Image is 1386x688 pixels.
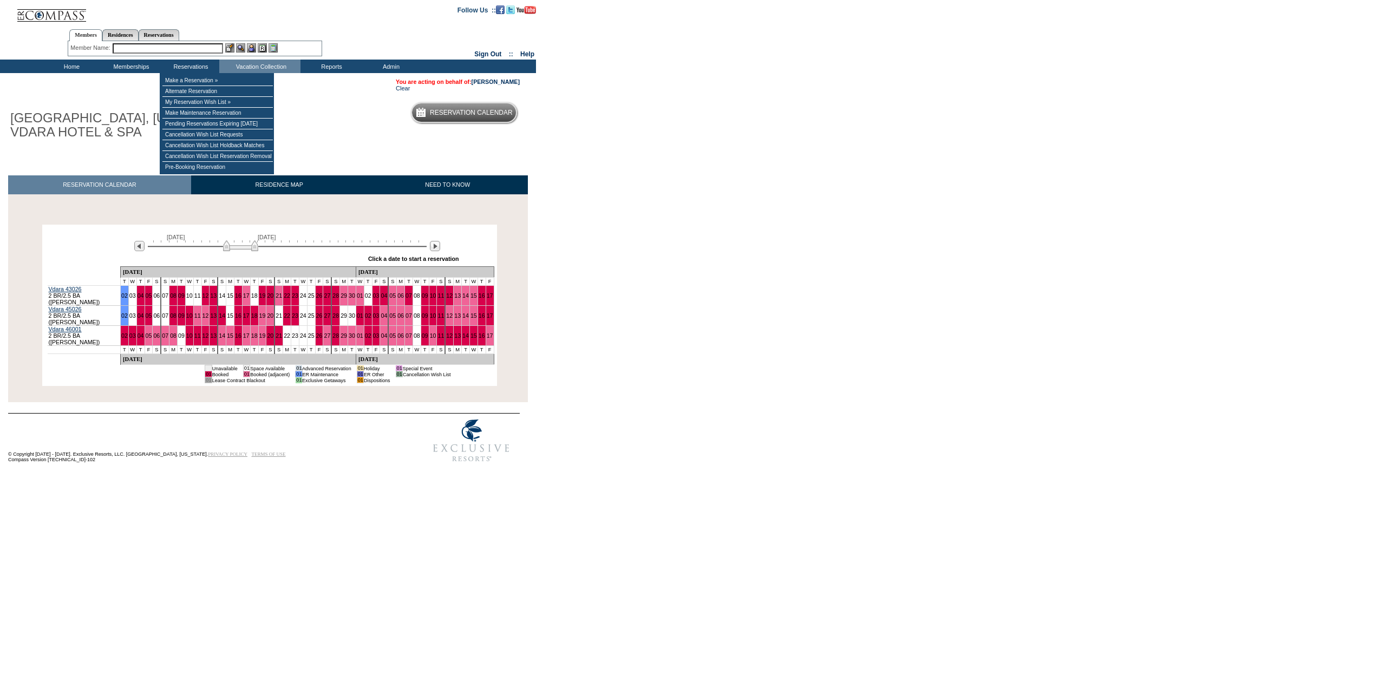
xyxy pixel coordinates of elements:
[210,346,218,354] td: S
[243,292,250,299] a: 17
[153,292,160,299] a: 06
[517,6,536,12] a: Subscribe to our YouTube Channel
[8,109,251,142] h1: [GEOGRAPHIC_DATA], [US_STATE] - VDARA HOTEL & SPA
[315,278,323,286] td: F
[283,278,291,286] td: M
[49,286,82,292] a: Vdara 43026
[267,332,273,339] a: 20
[242,278,250,286] td: W
[269,43,278,53] img: b_calculator.gif
[129,312,136,319] a: 03
[252,451,286,457] a: TERMS OF USE
[234,346,243,354] td: T
[406,292,412,299] a: 07
[406,312,412,319] a: 07
[397,278,405,286] td: M
[193,278,201,286] td: T
[219,312,225,319] a: 14
[276,332,282,339] a: 21
[170,312,176,319] a: 08
[356,267,494,278] td: [DATE]
[49,306,82,312] a: Vdara 45026
[266,278,274,286] td: S
[421,278,429,286] td: T
[373,332,380,339] a: 03
[139,29,179,41] a: Reservations
[242,346,250,354] td: W
[414,332,420,339] a: 08
[146,292,152,299] a: 05
[331,346,339,354] td: S
[227,312,233,319] a: 15
[357,312,363,319] a: 01
[162,162,273,172] td: Pre-Booking Reservation
[479,292,485,299] a: 16
[520,50,534,58] a: Help
[470,332,477,339] a: 15
[178,292,185,299] a: 09
[259,332,266,339] a: 19
[120,346,128,354] td: T
[291,346,299,354] td: T
[136,346,145,354] td: T
[357,292,363,299] a: 01
[437,346,445,354] td: S
[364,278,372,286] td: T
[486,278,494,286] td: F
[276,312,282,319] a: 21
[129,292,136,299] a: 03
[292,292,298,299] a: 23
[160,60,219,73] td: Reservations
[389,292,396,299] a: 05
[243,332,250,339] a: 17
[396,78,520,85] span: You are acting on behalf of:
[446,312,453,319] a: 12
[470,312,477,319] a: 15
[153,278,161,286] td: S
[348,278,356,286] td: T
[129,332,136,339] a: 03
[349,332,355,339] a: 30
[348,346,356,354] td: T
[341,292,347,299] a: 29
[236,43,245,53] img: View
[162,86,273,97] td: Alternate Reservation
[397,312,404,319] a: 06
[308,312,315,319] a: 25
[307,346,315,354] td: T
[258,43,267,53] img: Reservations
[462,312,469,319] a: 14
[134,241,145,251] img: Previous
[437,332,444,339] a: 11
[421,346,429,354] td: T
[332,312,339,319] a: 28
[120,354,356,365] td: [DATE]
[128,278,136,286] td: W
[299,278,307,286] td: W
[307,278,315,286] td: T
[381,292,387,299] a: 04
[300,332,306,339] a: 24
[185,346,193,354] td: W
[341,332,347,339] a: 29
[462,332,469,339] a: 14
[251,292,258,299] a: 18
[153,312,160,319] a: 06
[308,332,315,339] a: 25
[202,312,209,319] a: 12
[202,332,209,339] a: 12
[120,278,128,286] td: T
[364,365,390,371] td: Holiday
[243,365,250,371] td: 01
[162,119,273,129] td: Pending Reservations Expiring [DATE]
[100,60,160,73] td: Memberships
[145,278,153,286] td: F
[210,312,217,319] a: 13
[274,346,283,354] td: S
[291,278,299,286] td: T
[120,267,356,278] td: [DATE]
[324,332,330,339] a: 27
[422,332,428,339] a: 09
[250,278,258,286] td: T
[121,292,128,299] a: 02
